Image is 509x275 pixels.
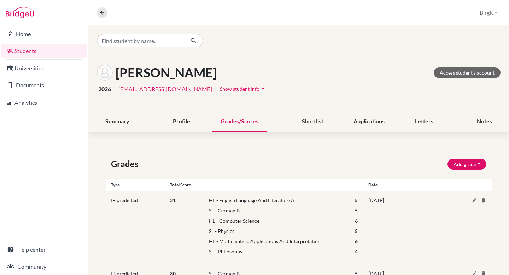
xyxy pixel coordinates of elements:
[363,182,460,188] div: Date
[345,111,393,132] div: Applications
[97,65,113,81] img: Kabir Variava's avatar
[118,85,212,93] a: [EMAIL_ADDRESS][DOMAIN_NAME]
[350,248,363,255] div: 4
[350,227,363,235] div: 5
[106,197,170,258] div: IB predicted
[1,242,87,257] a: Help center
[363,197,460,258] div: [DATE]
[220,83,267,94] button: Show student infoarrow_drop_down
[476,6,501,19] button: Birgit
[212,111,267,132] div: Grades/Scores
[220,86,259,92] span: Show student info
[106,182,170,188] div: Type
[116,65,217,80] h1: [PERSON_NAME]
[164,111,199,132] div: Profile
[350,238,363,245] div: 6
[350,197,363,204] div: 5
[406,111,442,132] div: Letters
[204,217,350,224] div: HL - Computer Science
[204,227,350,235] div: SL - Physics
[111,158,141,170] span: Grades
[350,207,363,214] div: 5
[1,61,87,75] a: Universities
[6,7,34,18] img: Bridge-U
[215,85,217,93] span: |
[293,111,332,132] div: Shortlist
[204,207,350,214] div: SL - German B
[97,111,138,132] div: Summary
[350,217,363,224] div: 6
[1,78,87,92] a: Documents
[204,248,350,255] div: SL - Philosophy
[434,67,501,78] a: Access student's account
[170,182,363,188] div: Total score
[165,197,198,258] div: 31
[114,85,116,93] span: |
[447,159,486,170] button: Add grade
[1,259,87,274] a: Community
[97,34,185,47] input: Find student by name...
[1,44,87,58] a: Students
[204,238,350,245] div: HL - Mathematics: Applications And Interpretation
[204,197,350,204] div: HL - English Language And Literature A
[259,85,267,92] i: arrow_drop_down
[1,27,87,41] a: Home
[98,85,111,93] span: 2026
[468,111,501,132] div: Notes
[1,95,87,110] a: Analytics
